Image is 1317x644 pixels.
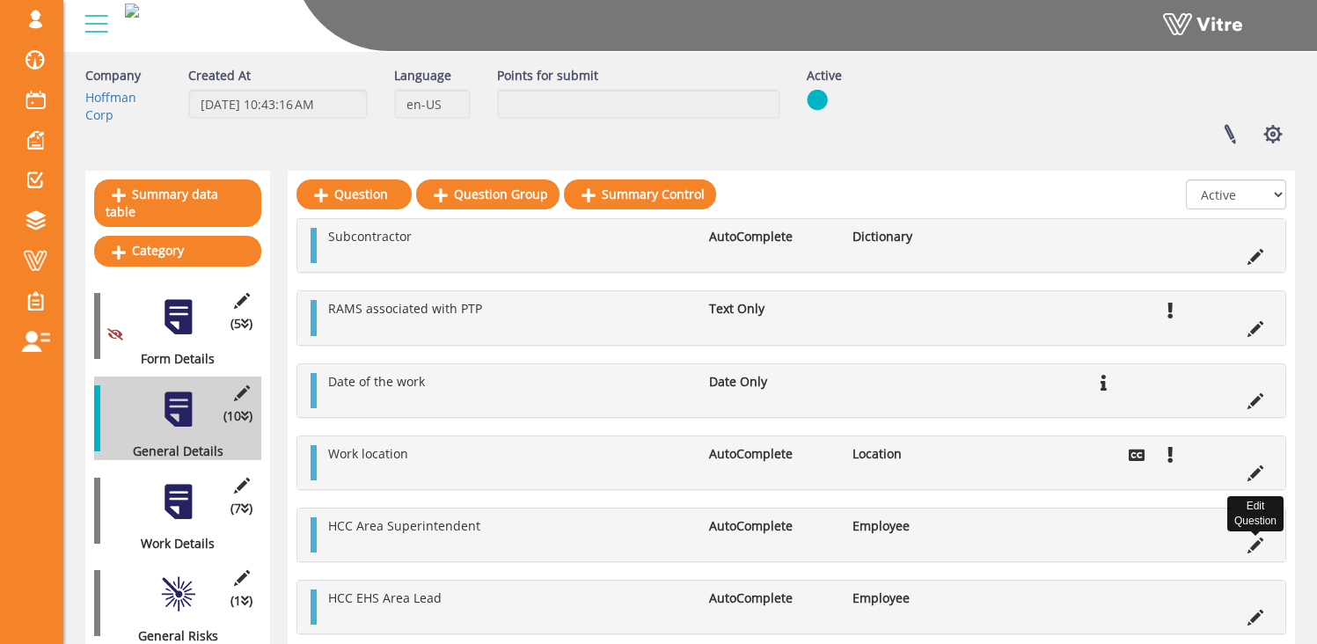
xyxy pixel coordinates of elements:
span: Subcontractor [328,228,412,245]
a: Category [94,236,261,266]
span: Date of the work [328,373,425,390]
span: HCC EHS Area Lead [328,589,442,606]
span: HCC Area Superintendent [328,517,480,534]
li: Text Only [700,300,843,318]
li: AutoComplete [700,589,843,607]
li: AutoComplete [700,517,843,535]
div: Form Details [94,350,248,368]
label: Points for submit [497,67,598,84]
img: 145bab0d-ac9d-4db8-abe7-48df42b8fa0a.png [125,4,139,18]
li: Date Only [700,373,843,391]
a: Question Group [416,179,560,209]
a: Summary data table [94,179,261,227]
label: Active [807,67,842,84]
span: (10 ) [223,407,252,425]
span: (1 ) [230,592,252,610]
a: Hoffman Corp [85,89,136,123]
div: Edit Question [1227,496,1284,531]
label: Created At [188,67,251,84]
li: Location [844,445,986,463]
li: AutoComplete [700,445,843,463]
li: Employee [844,589,986,607]
span: RAMS associated with PTP [328,300,482,317]
label: Company [85,67,141,84]
a: Question [296,179,412,209]
label: Language [394,67,451,84]
div: General Details [94,443,248,460]
a: Summary Control [564,179,716,209]
li: AutoComplete [700,228,843,245]
img: yes [807,89,828,111]
li: Dictionary [844,228,986,245]
span: (7 ) [230,500,252,517]
li: Employee [844,517,986,535]
span: Work location [328,445,408,462]
span: (5 ) [230,315,252,333]
div: Work Details [94,535,248,553]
